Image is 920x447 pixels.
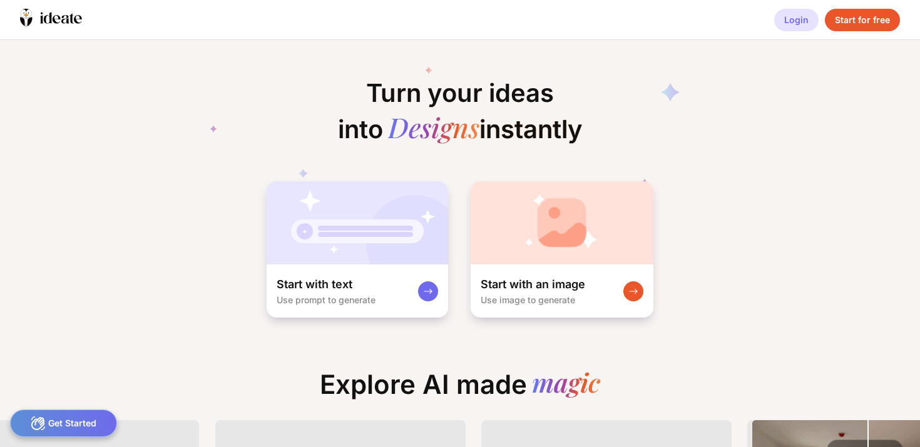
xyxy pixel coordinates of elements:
[267,181,448,264] img: startWithTextCardBg.jpg
[481,277,585,292] div: Start with an image
[277,277,352,292] div: Start with text
[774,9,819,31] div: Login
[532,369,600,400] div: magic
[825,9,900,31] div: Start for free
[277,294,376,305] div: Use prompt to generate
[310,369,610,410] div: Explore AI made
[10,409,117,437] div: Get Started
[471,181,653,264] img: startWithImageCardBg.jpg
[481,294,575,305] div: Use image to generate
